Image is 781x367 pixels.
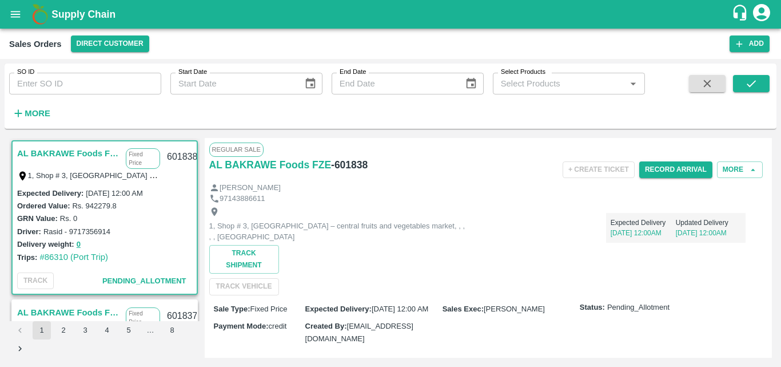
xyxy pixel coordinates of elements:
[300,73,321,94] button: Choose date
[9,73,161,94] input: Enter SO ID
[119,321,138,340] button: Go to page 5
[9,37,62,52] div: Sales Orders
[220,183,281,194] p: [PERSON_NAME]
[305,322,413,343] span: [EMAIL_ADDRESS][DOMAIN_NAME]
[77,238,81,251] button: 0
[160,144,204,171] div: 601838
[220,194,265,204] p: 97143886611
[496,76,623,91] input: Select Products
[209,157,332,173] a: AL BAKRAWE Foods FZE
[54,321,73,340] button: Go to page 2
[98,321,116,340] button: Go to page 4
[170,73,295,94] input: Start Date
[501,68,545,77] label: Select Products
[86,189,142,198] label: [DATE] 12:00 AM
[639,161,712,178] button: Record Arrival
[731,4,751,25] div: customer-support
[250,305,288,313] span: Fixed Price
[17,202,70,210] label: Ordered Value:
[214,356,253,367] label: Comment :
[214,305,250,313] label: Sale Type :
[676,218,741,228] p: Updated Delivery
[160,303,204,330] div: 601837
[33,321,51,340] button: page 1
[28,171,372,180] label: 1, Shop # 3, [GEOGRAPHIC_DATA] – central fruits and vegetables market, , , , , [GEOGRAPHIC_DATA]
[372,305,428,313] span: [DATE] 12:00 AM
[11,340,29,358] button: Go to next page
[29,3,51,26] img: logo
[214,322,269,330] label: Payment Mode :
[51,9,115,20] b: Supply Chain
[209,143,264,156] span: Regular Sale
[102,277,186,285] span: Pending_Allotment
[2,1,29,27] button: open drawer
[17,240,74,248] label: Delivery weight:
[17,189,83,198] label: Expected Delivery :
[611,218,676,228] p: Expected Delivery
[72,202,116,210] label: Rs. 942279.8
[443,305,484,313] label: Sales Exec :
[51,6,731,22] a: Supply Chain
[331,157,368,173] h6: - 601838
[484,305,545,313] span: [PERSON_NAME]
[25,109,50,118] strong: More
[625,76,640,91] button: Open
[751,2,772,26] div: account of current user
[305,305,372,313] label: Expected Delivery :
[60,214,77,223] label: Rs. 0
[17,253,37,262] label: Trips:
[209,221,467,242] p: 1, Shop # 3, [GEOGRAPHIC_DATA] – central fruits and vegetables market, , , , , [GEOGRAPHIC_DATA]
[676,228,741,238] p: [DATE] 12:00AM
[43,227,110,236] label: Rasid - 9717356914
[17,214,58,223] label: GRN Value:
[209,245,279,274] button: Track Shipment
[126,148,160,169] p: Fixed Price
[163,321,181,340] button: Go to page 8
[9,321,200,358] nav: pagination navigation
[9,104,53,123] button: More
[17,305,120,320] a: AL BAKRAWE Foods FZE
[71,35,149,52] button: Select DC
[178,68,207,77] label: Start Date
[332,73,456,94] input: End Date
[611,228,676,238] p: [DATE] 12:00AM
[17,146,120,161] a: AL BAKRAWE Foods FZE
[76,321,94,340] button: Go to page 3
[730,35,770,52] button: Add
[39,252,108,262] a: #86310 (Port Trip)
[254,356,425,367] span: Auto Created for Export Order 495 - Export Trip 513
[141,325,160,336] div: …
[126,307,160,328] p: Fixed Price
[17,68,34,77] label: SO ID
[717,161,763,178] button: More
[580,302,605,313] label: Status:
[17,227,41,236] label: Driver:
[460,73,482,94] button: Choose date
[607,302,670,313] span: Pending_Allotment
[340,68,366,77] label: End Date
[305,322,347,330] label: Created By :
[269,322,287,330] span: credit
